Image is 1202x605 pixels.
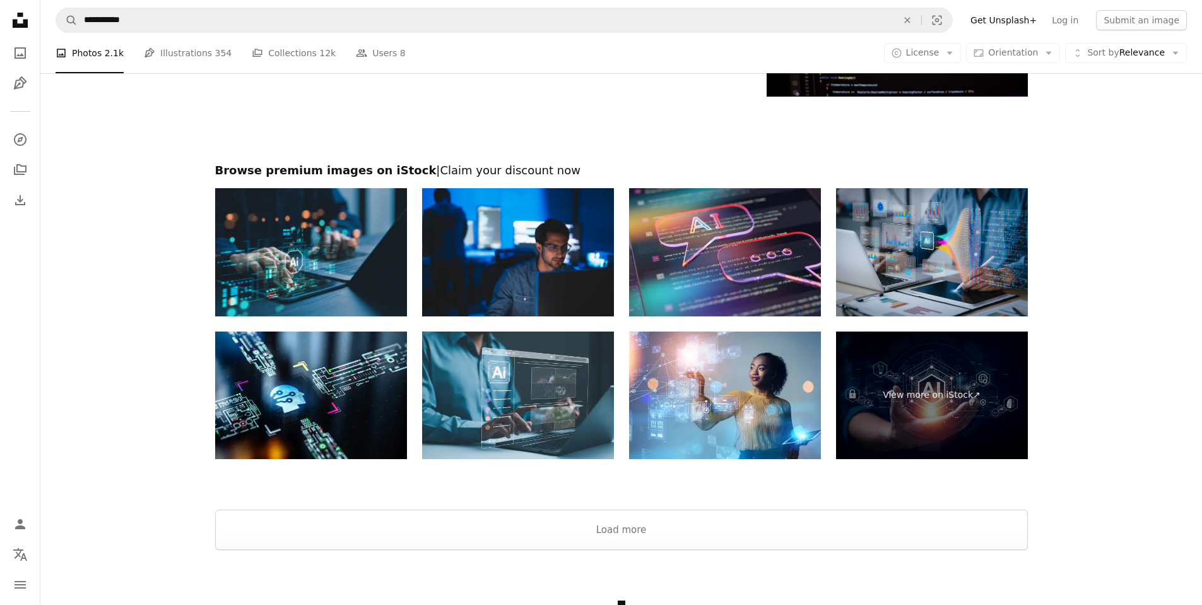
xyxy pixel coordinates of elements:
button: Orientation [966,43,1060,63]
button: Menu [8,572,33,597]
a: Download History [8,188,33,213]
img: AI chatbot - Artificial Intelligence digital concept [629,188,821,316]
button: License [884,43,962,63]
img: AI image creation technology. Man use AI software on a laptop to generate images, showcasing a fu... [422,332,614,460]
a: Users 8 [356,33,406,73]
span: Relevance [1087,47,1165,59]
button: Search Unsplash [56,8,78,32]
span: 354 [215,46,232,60]
a: Get Unsplash+ [963,10,1044,30]
span: | Claim your discount now [436,164,580,177]
button: Language [8,542,33,567]
img: Data analysis science and big data with AI technology. Analyst or Scientist uses a computer and d... [836,188,1028,316]
button: Clear [893,8,921,32]
button: Submit an image [1096,10,1187,30]
a: Home — Unsplash [8,8,33,35]
a: Collections [8,157,33,183]
form: Find visuals sitewide [56,8,953,33]
a: Log in / Sign up [8,512,33,537]
a: View more on iStock↗ [836,332,1028,460]
img: Digital transformation concept. System engineering. Binary code. Programming. [629,332,821,460]
span: 12k [319,46,336,60]
h2: Browse premium images on iStock [215,163,1028,178]
img: Humans are using laptops and computers to interact with AI, helping them create, code, train AI, ... [215,188,407,316]
span: Sort by [1087,47,1119,57]
a: Explore [8,127,33,152]
a: Photos [8,40,33,66]
button: Sort byRelevance [1065,43,1187,63]
img: A software developer is thinking on improving the efficiency of the AI system. [422,188,614,316]
button: Load more [215,510,1028,550]
span: Orientation [988,47,1038,57]
span: 8 [400,46,406,60]
a: Collections 12k [252,33,336,73]
button: Visual search [922,8,952,32]
a: Log in [1044,10,1086,30]
img: The power of modern AI engines. AI central core processing and transferring data between differen... [215,332,407,460]
a: Illustrations [8,71,33,96]
a: Illustrations 354 [144,33,232,73]
span: License [906,47,940,57]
